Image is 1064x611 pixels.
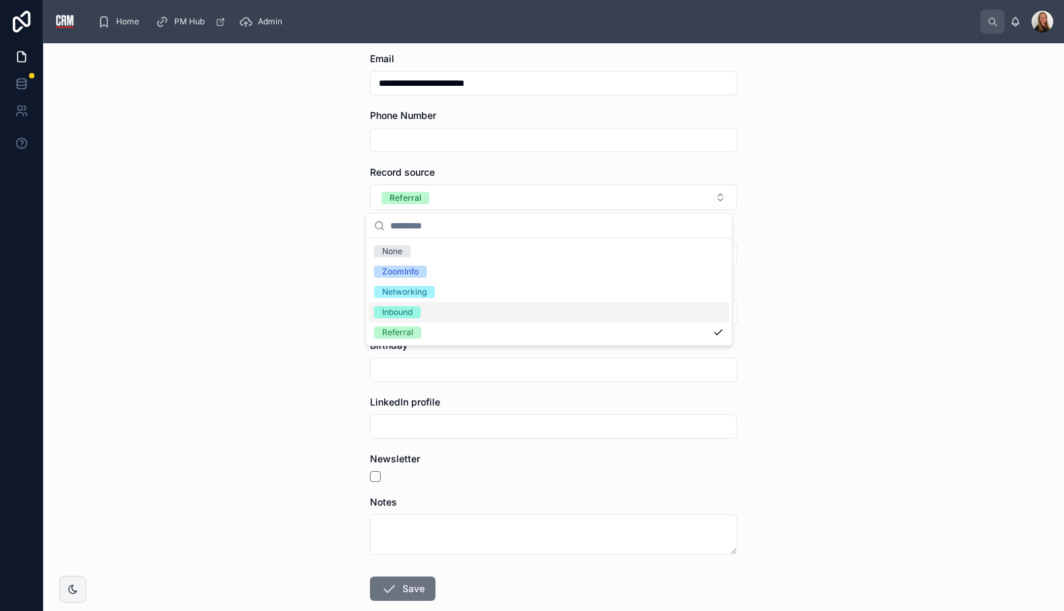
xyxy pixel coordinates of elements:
span: PM Hub [174,16,205,27]
div: Networking [382,286,427,298]
span: Home [116,16,139,27]
a: Admin [235,9,292,34]
span: Newsletter [370,453,420,464]
div: None [382,245,402,258]
span: Notes [370,496,397,508]
span: Email [370,53,394,64]
div: Inbound [382,306,413,318]
span: Record source [370,166,435,178]
a: PM Hub [151,9,232,34]
div: ZoomInfo [382,266,419,278]
div: scrollable content [86,7,980,36]
span: LinkedIn profile [370,396,440,408]
div: Referral [390,192,421,204]
span: Phone Number [370,109,436,121]
a: Home [93,9,149,34]
div: Suggestions [366,239,732,345]
button: Select Button [370,185,737,210]
img: App logo [54,11,76,32]
span: Admin [258,16,282,27]
div: Referral [382,326,413,339]
button: Save [370,577,435,601]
